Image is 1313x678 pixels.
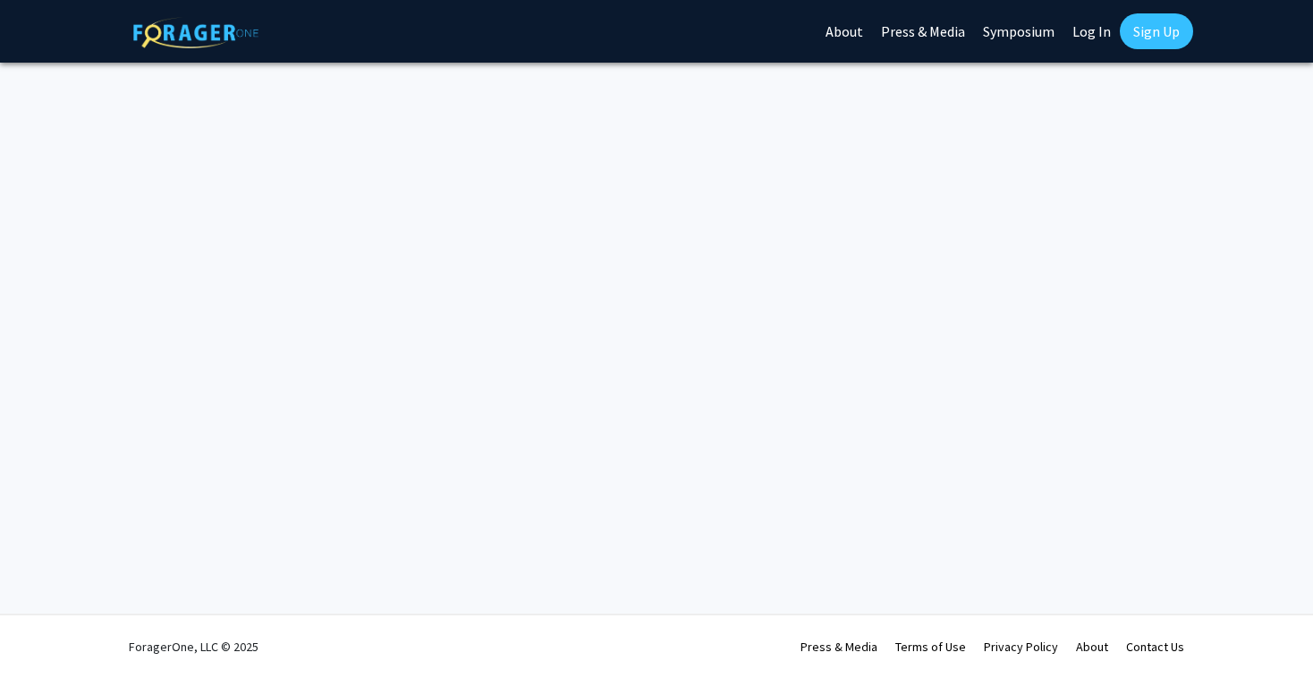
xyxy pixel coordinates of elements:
div: ForagerOne, LLC © 2025 [129,615,258,678]
a: Sign Up [1120,13,1193,49]
a: Privacy Policy [984,639,1058,655]
img: ForagerOne Logo [133,17,258,48]
a: Press & Media [801,639,877,655]
a: Terms of Use [895,639,966,655]
a: Contact Us [1126,639,1184,655]
a: About [1076,639,1108,655]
